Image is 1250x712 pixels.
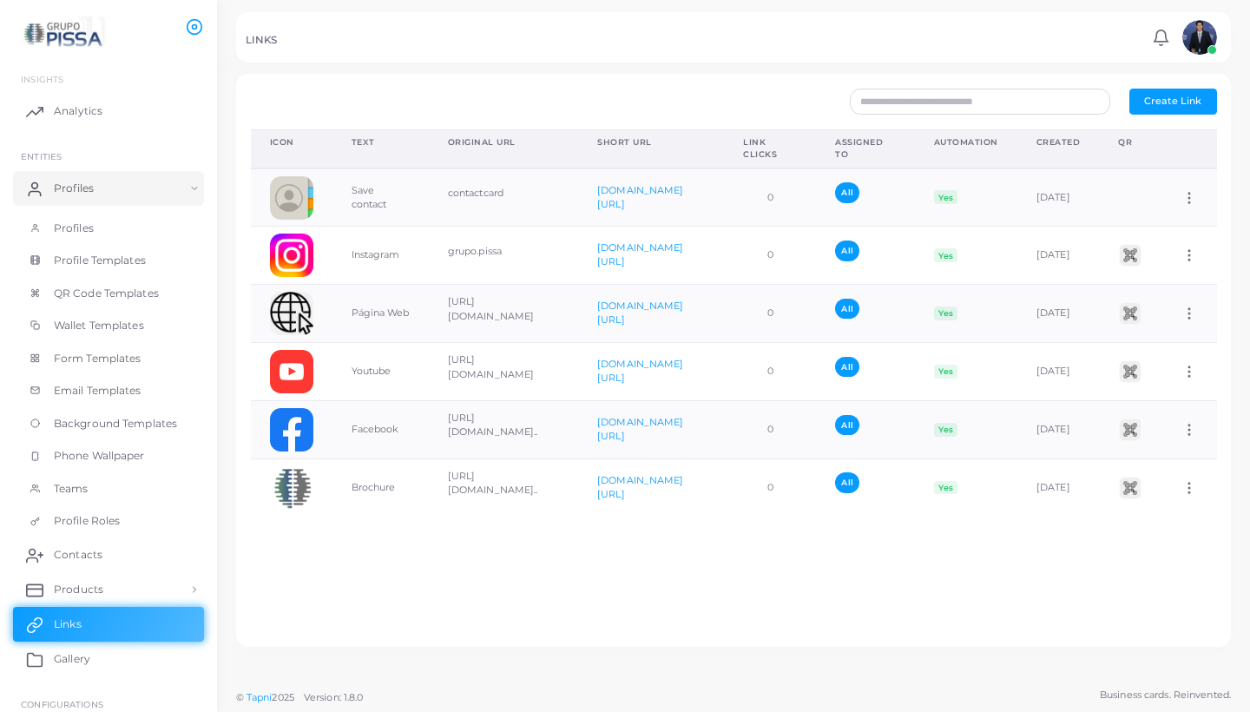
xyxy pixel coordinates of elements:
td: Save contact [332,168,429,227]
a: QR Code Templates [13,277,204,310]
span: Profile Roles [54,513,120,529]
a: Email Templates [13,374,204,407]
span: Yes [934,481,957,495]
a: [DOMAIN_NAME][URL] [597,474,683,500]
a: Wallet Templates [13,309,204,342]
div: Assigned To [835,136,896,160]
span: All [835,472,859,492]
span: Configurations [21,699,103,709]
a: Gallery [13,642,204,676]
a: [DOMAIN_NAME][URL] [597,241,683,267]
a: [DOMAIN_NAME][URL] [597,358,683,384]
td: [DATE] [1017,400,1100,458]
span: Form Templates [54,351,141,366]
span: Wallet Templates [54,318,144,333]
p: [URL][DOMAIN_NAME] [448,294,559,323]
span: Phone Wallpaper [54,448,145,464]
a: Form Templates [13,342,204,375]
td: [DATE] [1017,227,1100,285]
span: Profile Templates [54,253,146,268]
img: facebook.png [270,408,313,452]
a: Analytics [13,94,204,129]
a: Teams [13,472,204,505]
div: Text [352,136,410,148]
button: Create Link [1129,89,1217,115]
div: Automation [934,136,998,148]
span: Version: 1.8.0 [304,691,364,703]
img: qr2.png [1117,417,1143,443]
p: [URL][DOMAIN_NAME].. [448,411,559,439]
td: Brochure [332,458,429,516]
span: Yes [934,190,957,204]
span: 2025 [272,690,293,705]
div: Short URL [597,136,705,148]
td: 0 [724,458,816,516]
span: Teams [54,481,89,497]
p: [URL][DOMAIN_NAME].. [448,469,559,498]
span: All [835,241,859,260]
span: Gallery [54,651,90,667]
th: Action [1162,129,1216,168]
span: Analytics [54,103,102,119]
td: Página Web [332,285,429,343]
td: 0 [724,227,816,285]
span: All [835,182,859,202]
span: All [835,299,859,319]
a: Profile Roles [13,504,204,537]
td: [DATE] [1017,285,1100,343]
div: QR [1118,136,1143,148]
a: Profile Templates [13,244,204,277]
td: 0 [724,285,816,343]
span: Profiles [54,181,94,196]
span: Create Link [1144,95,1201,107]
div: Original URL [448,136,559,148]
img: youtube.png [270,350,313,393]
img: nXSk7pp0hwYK3ROitZowJpghK-1717115693130.png [270,466,313,510]
a: Contacts [13,537,204,572]
a: [DOMAIN_NAME][URL] [597,300,683,326]
img: qr2.png [1117,359,1143,385]
td: Instagram [332,227,429,285]
img: contactcard.png [270,176,313,220]
span: ENTITIES [21,151,62,162]
img: qr2.png [1117,300,1143,326]
td: 0 [724,168,816,227]
span: Yes [934,365,957,379]
h5: LINKS [246,34,278,46]
td: [DATE] [1017,343,1100,401]
a: avatar [1177,20,1221,55]
img: nFx3zijHwg5Hx8qlMCSxgSRVQKLFmfLx-1758650848009.png [270,292,313,335]
img: logo [16,16,112,49]
span: All [835,415,859,435]
a: Background Templates [13,407,204,440]
span: QR Code Templates [54,286,159,301]
p: contactcard [448,186,559,201]
span: Profiles [54,221,94,236]
td: [DATE] [1017,168,1100,227]
span: Email Templates [54,383,141,399]
span: INSIGHTS [21,74,63,84]
a: Profiles [13,171,204,206]
span: Background Templates [54,416,177,432]
span: Products [54,582,103,597]
td: Youtube [332,343,429,401]
div: Created [1036,136,1081,148]
span: Yes [934,307,957,320]
td: Facebook [332,400,429,458]
span: Business cards. Reinvented. [1100,688,1231,702]
td: 0 [724,400,816,458]
td: [DATE] [1017,458,1100,516]
img: qr2.png [1117,475,1143,501]
span: Links [54,616,82,632]
img: instagram.png [270,234,313,277]
a: Phone Wallpaper [13,439,204,472]
a: Links [13,607,204,642]
p: grupo.pissa [448,244,559,259]
div: Icon [270,136,313,148]
p: [URL][DOMAIN_NAME] [448,353,559,381]
span: Yes [934,248,957,262]
a: Products [13,572,204,607]
span: All [835,357,859,377]
a: Tapni [247,691,273,703]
